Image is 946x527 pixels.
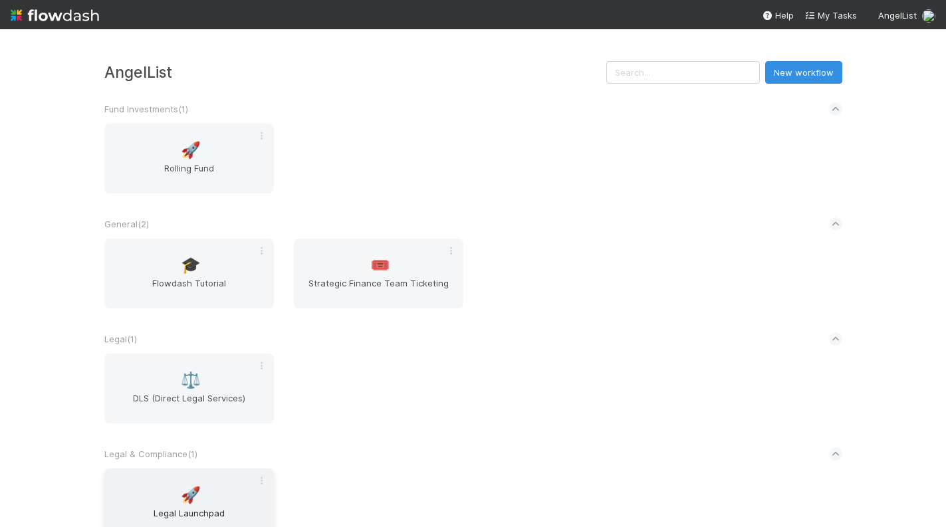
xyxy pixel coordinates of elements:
[110,391,269,418] span: DLS (Direct Legal Services)
[804,10,857,21] span: My Tasks
[104,63,606,81] h3: AngelList
[104,449,197,459] span: Legal & Compliance ( 1 )
[878,10,917,21] span: AngelList
[299,276,458,303] span: Strategic Finance Team Ticketing
[181,486,201,504] span: 🚀
[294,239,463,308] a: 🎟️Strategic Finance Team Ticketing
[804,9,857,22] a: My Tasks
[110,276,269,303] span: Flowdash Tutorial
[104,219,149,229] span: General ( 2 )
[104,239,274,308] a: 🎓Flowdash Tutorial
[181,371,201,389] span: ⚖️
[606,61,760,84] input: Search...
[370,257,390,274] span: 🎟️
[11,4,99,27] img: logo-inverted-e16ddd16eac7371096b0.svg
[104,354,274,423] a: ⚖️DLS (Direct Legal Services)
[181,257,201,274] span: 🎓
[104,124,274,193] a: 🚀Rolling Fund
[104,334,137,344] span: Legal ( 1 )
[762,9,794,22] div: Help
[110,161,269,188] span: Rolling Fund
[922,9,935,23] img: avatar_6811aa62-070e-4b0a-ab85-15874fb457a1.png
[181,142,201,159] span: 🚀
[104,104,188,114] span: Fund Investments ( 1 )
[765,61,842,84] button: New workflow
